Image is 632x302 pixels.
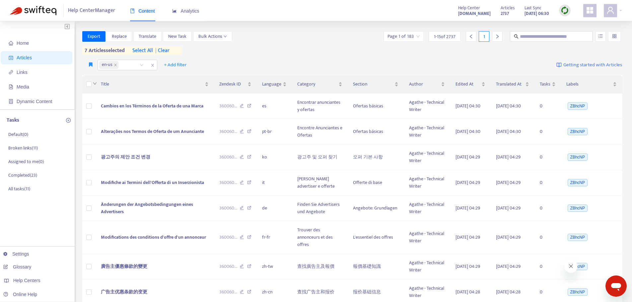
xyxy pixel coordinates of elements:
td: fr-fr [257,221,292,254]
span: [DATE] 04:30 [496,128,521,135]
th: Zendesk ID [214,75,257,93]
span: plus-circle [66,118,71,123]
button: Bulk Actionsdown [193,31,232,42]
span: book [130,9,135,13]
iframe: Close message [564,260,578,273]
span: Help Centers [13,278,40,283]
a: Getting started with Articles [556,60,622,70]
span: close [114,63,117,67]
span: Translated At [496,81,524,88]
a: Online Help [3,292,37,297]
span: area-chart [172,9,177,13]
td: es [257,93,292,119]
span: close [148,61,157,69]
span: search [514,34,519,39]
span: 360060 ... [219,234,237,241]
td: Offerte di base [348,170,403,196]
p: All tasks ( 11 ) [8,185,30,192]
td: [PERSON_NAME] advertiser e offerte [292,170,348,196]
span: Translate [139,33,156,40]
span: unordered-list [598,34,603,38]
td: ko [257,145,292,170]
span: Getting started with Articles [563,61,622,69]
span: Help Center Manager [68,4,115,17]
th: Category [292,75,348,93]
strong: 2737 [501,10,509,17]
th: Language [257,75,292,93]
span: Links [17,70,28,75]
td: Ofertas básicas [348,119,403,145]
span: 360060 ... [219,102,237,110]
span: clear [153,47,170,55]
iframe: Button to launch messaging window [605,275,627,297]
span: [DATE] 04:29 [496,153,521,161]
th: Author [404,75,450,93]
span: Bulk Actions [198,33,227,40]
span: 360060 ... [219,153,237,161]
span: Edited At [456,81,480,88]
span: [DATE] 04:30 [456,128,480,135]
span: user [606,6,614,14]
span: Last Sync [525,4,541,12]
span: Section [353,81,393,88]
p: Broken links ( 11 ) [8,145,38,151]
span: link [9,70,13,75]
span: Zendesk ID [219,81,246,88]
span: 360060 ... [219,205,237,212]
span: 360060 ... [219,288,237,296]
td: 報價基礎知識 [348,254,403,279]
span: [DATE] 04:29 [496,263,521,270]
img: sync.dc5367851b00ba804db3.png [561,6,569,15]
span: [DATE] 04:28 [456,288,480,296]
span: Labels [566,81,611,88]
img: Swifteq [10,6,56,15]
span: [DATE] 04:28 [496,288,521,296]
span: Language [262,81,281,88]
td: 0 [534,93,561,119]
span: account-book [9,55,13,60]
span: Title [101,81,203,88]
td: 0 [534,145,561,170]
span: down [93,82,97,86]
span: Help Center [458,4,480,12]
td: Agathe - Technical Writer [404,145,450,170]
img: image-link [556,62,562,68]
span: Articles [501,4,515,12]
span: down [224,35,227,38]
span: Category [297,81,337,88]
span: [DATE] 04:29 [456,204,480,212]
span: 7 articles selected [82,47,125,55]
span: [DATE] 04:29 [496,204,521,212]
span: ZBhcNP [568,102,588,110]
td: Agathe - Technical Writer [404,221,450,254]
span: 광고주의 제안 조건 변경 [101,153,150,161]
span: [DATE] 04:29 [496,233,521,241]
a: [DOMAIN_NAME] [458,10,491,17]
span: [DATE] 04:29 [456,153,480,161]
td: Agathe - Technical Writer [404,93,450,119]
span: Articles [17,55,32,60]
td: Ofertas básicas [348,93,403,119]
span: Analytics [172,8,199,14]
button: Translate [133,31,162,42]
span: Author [409,81,440,88]
td: it [257,170,292,196]
span: 廣告主優惠條款的變更 [101,263,147,270]
span: ZBhcNP [568,234,588,241]
span: left [469,34,473,39]
span: Dynamic Content [17,99,52,104]
span: ZBhcNP [568,288,588,296]
span: ZBhcNP [568,153,588,161]
td: Agathe - Technical Writer [404,119,450,145]
td: 0 [534,254,561,279]
span: right [495,34,500,39]
span: [DATE] 04:29 [456,179,480,186]
strong: [DATE] 06:30 [525,10,549,17]
span: Tasks [540,81,550,88]
span: home [9,41,13,45]
span: 360060 ... [219,179,237,186]
span: [DATE] 04:29 [496,179,521,186]
span: Hi. Need any help? [4,5,48,10]
span: Media [17,84,29,90]
span: ZBhcNP [568,205,588,212]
